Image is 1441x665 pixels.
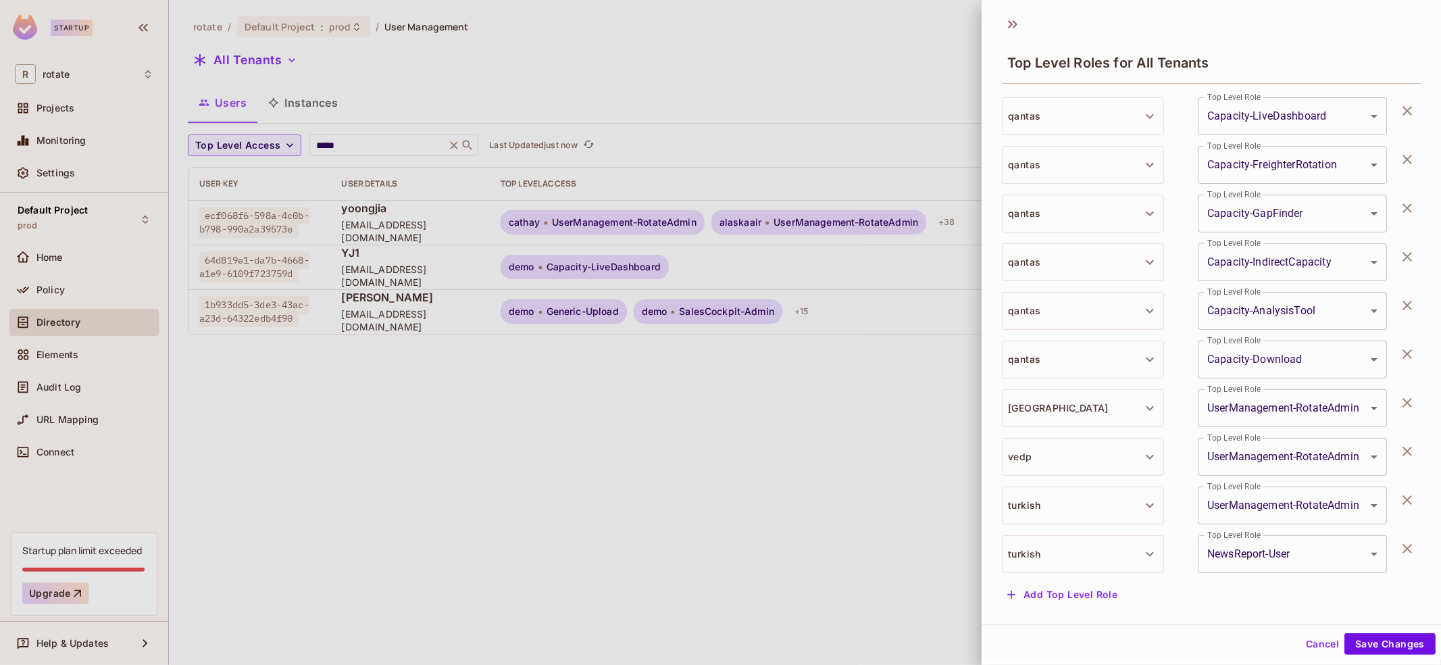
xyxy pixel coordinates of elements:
[1198,389,1387,427] div: UserManagement-RotateAdmin
[1198,292,1387,330] div: Capacity-AnalysisTool
[1002,535,1164,573] button: turkish
[1198,243,1387,281] div: Capacity-IndirectCapacity
[1207,481,1261,492] label: Top Level Role
[1207,529,1261,541] label: Top Level Role
[1198,487,1387,524] div: UserManagement-RotateAdmin
[1002,243,1164,281] button: qantas
[1344,633,1436,655] button: Save Changes
[1002,195,1164,232] button: qantas
[1198,535,1387,573] div: NewsReport-User
[1300,633,1344,655] button: Cancel
[1207,286,1261,297] label: Top Level Role
[1198,195,1387,232] div: Capacity-GapFinder
[1198,438,1387,476] div: UserManagement-RotateAdmin
[1002,97,1164,135] button: qantas
[1002,438,1164,476] button: vedp
[1207,140,1261,151] label: Top Level Role
[1207,432,1261,443] label: Top Level Role
[1002,389,1164,427] button: [GEOGRAPHIC_DATA]
[1198,341,1387,378] div: Capacity-Download
[1207,189,1261,200] label: Top Level Role
[1207,335,1261,346] label: Top Level Role
[1207,237,1261,249] label: Top Level Role
[1002,487,1164,524] button: turkish
[1007,55,1209,71] span: Top Level Roles for All Tenants
[1002,341,1164,378] button: qantas
[1198,146,1387,184] div: Capacity-FreighterRotation
[1198,97,1387,135] div: Capacity-LiveDashboard
[1002,146,1164,184] button: qantas
[1002,584,1123,606] button: Add Top Level Role
[1207,91,1261,103] label: Top Level Role
[1207,383,1261,395] label: Top Level Role
[1002,292,1164,330] button: qantas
